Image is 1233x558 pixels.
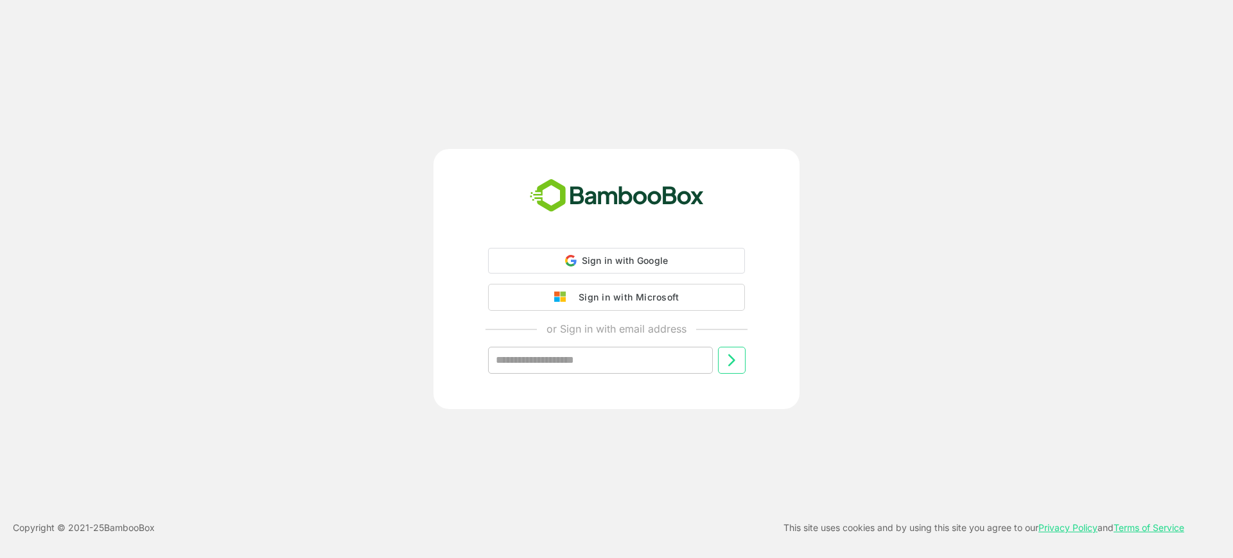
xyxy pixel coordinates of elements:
p: Copyright © 2021- 25 BambooBox [13,520,155,536]
div: Sign in with Microsoft [572,289,679,306]
span: Sign in with Google [582,255,669,266]
button: Sign in with Microsoft [488,284,745,311]
p: or Sign in with email address [547,321,686,336]
div: Sign in with Google [488,248,745,274]
a: Privacy Policy [1038,522,1097,533]
img: bamboobox [523,175,711,217]
p: This site uses cookies and by using this site you agree to our and [783,520,1184,536]
a: Terms of Service [1114,522,1184,533]
img: google [554,292,572,303]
